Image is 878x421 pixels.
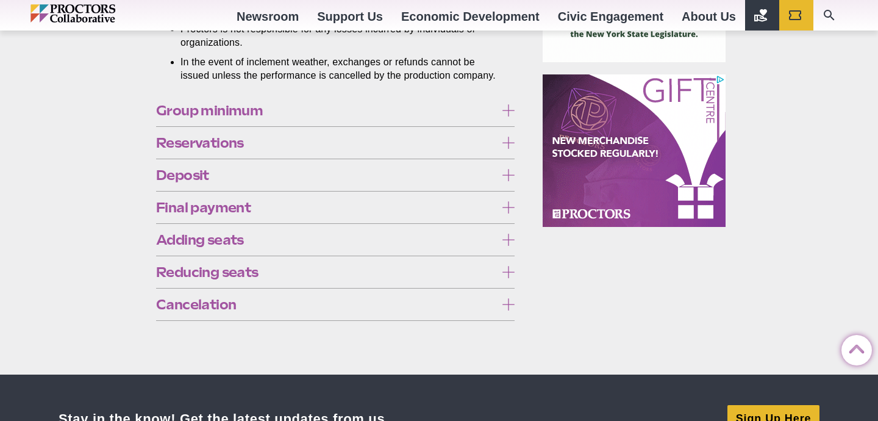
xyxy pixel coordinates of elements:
li: Proctors is not responsible for any losses incurred by individuals or organizations. [180,23,496,49]
span: Deposit [156,168,496,182]
li: In the event of inclement weather, exchanges or refunds cannot be issued unless the performance i... [180,56,496,82]
span: Reducing seats [156,265,496,279]
span: Reservations [156,136,496,149]
iframe: Advertisement [543,74,726,227]
span: Group minimum [156,104,496,117]
a: Back to Top [841,336,866,360]
span: Final payment [156,201,496,214]
span: Cancelation [156,298,496,311]
img: Proctors logo [30,4,168,23]
span: Adding seats [156,233,496,246]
